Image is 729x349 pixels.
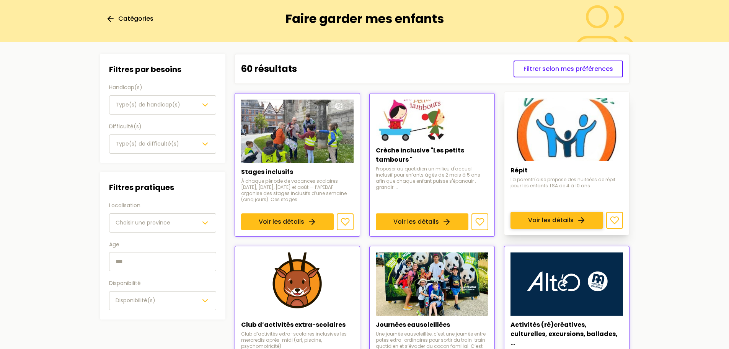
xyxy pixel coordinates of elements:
[376,213,468,230] a: Voir les détails
[241,213,334,230] a: Voir les détails
[116,219,170,226] span: Choisir une province
[106,14,153,23] a: Catégories
[285,11,444,26] h1: Faire garder mes enfants
[109,291,216,310] button: Disponibilité(s)
[109,201,216,210] label: Localisation
[109,83,216,92] label: Handicap(s)
[524,64,613,74] span: Filtrer selon mes préférences
[514,61,623,77] button: Filtrer selon mes préférences
[109,134,216,154] button: Type(s) de difficulté(s)
[109,181,216,193] h3: Filtres pratiques
[116,101,180,108] span: Type(s) de handicap(s)
[510,212,603,229] a: Voir les détails
[109,63,216,75] h3: Filtres par besoins
[337,213,354,230] button: Ajouter aux favoris
[241,63,297,75] p: 60 résultats
[109,213,216,233] button: Choisir une province
[116,140,179,147] span: Type(s) de difficulté(s)
[109,95,216,115] button: Type(s) de handicap(s)
[606,212,623,229] button: Ajouter aux favoris
[116,297,155,304] span: Disponibilité(s)
[109,279,216,288] label: Disponibilité
[109,122,216,131] label: Difficulté(s)
[118,14,153,23] span: Catégories
[471,213,488,230] button: Ajouter aux favoris
[109,240,216,249] label: Age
